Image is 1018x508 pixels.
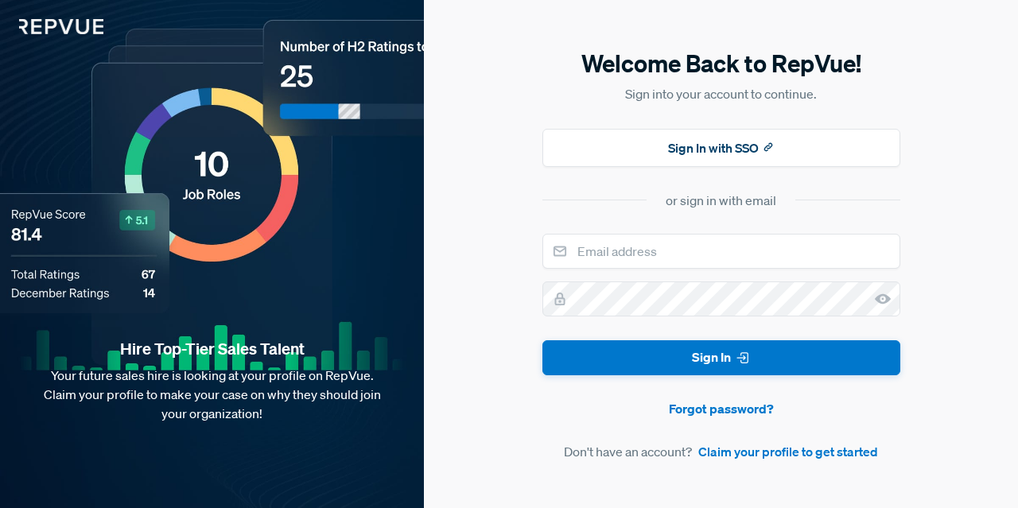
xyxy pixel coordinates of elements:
[542,442,900,461] article: Don't have an account?
[542,340,900,376] button: Sign In
[542,234,900,269] input: Email address
[542,47,900,80] h5: Welcome Back to RepVue!
[698,442,878,461] a: Claim your profile to get started
[542,84,900,103] p: Sign into your account to continue.
[542,129,900,167] button: Sign In with SSO
[666,191,776,210] div: or sign in with email
[542,399,900,418] a: Forgot password?
[25,339,398,359] strong: Hire Top-Tier Sales Talent
[25,366,398,423] p: Your future sales hire is looking at your profile on RepVue. Claim your profile to make your case...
